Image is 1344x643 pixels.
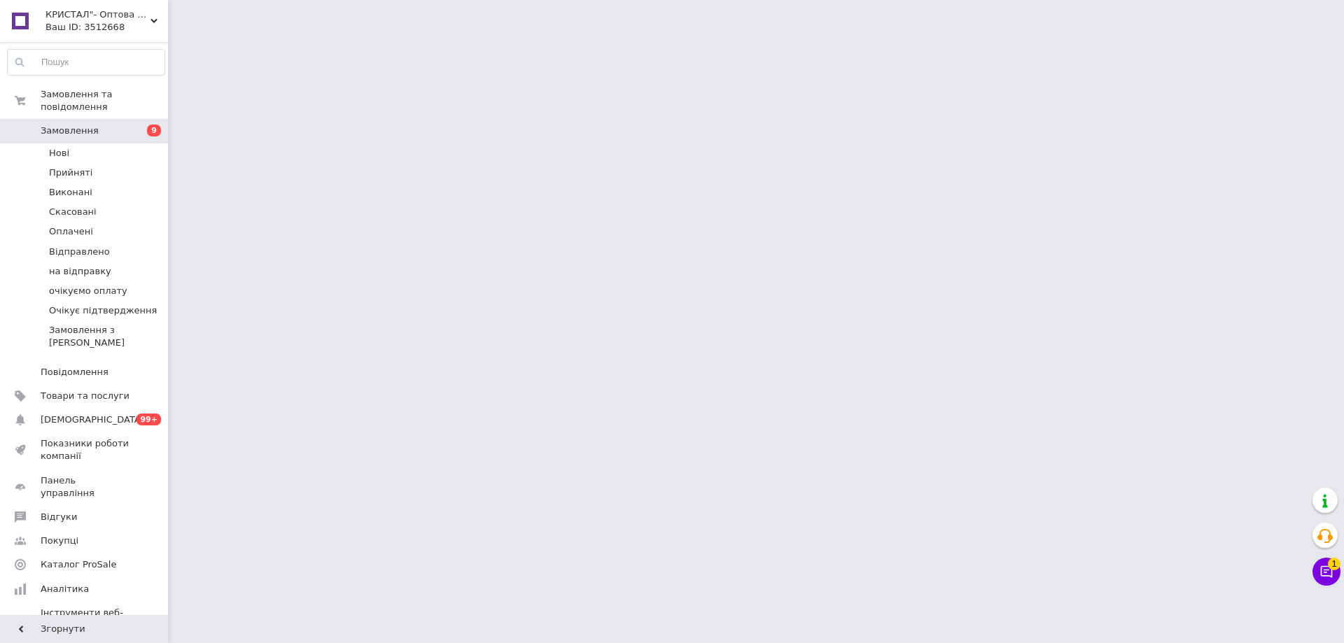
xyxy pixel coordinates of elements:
span: Аналітика [41,583,89,595]
span: Прийняті [49,167,92,179]
span: Скасовані [49,206,97,218]
span: Замовлення [41,125,99,137]
span: очікуємо оплату [49,285,127,297]
span: 9 [147,125,161,136]
span: Оплачені [49,225,93,238]
span: Повідомлення [41,366,108,379]
span: 1 [1328,558,1340,570]
span: Відправлено [49,246,110,258]
span: Відгуки [41,511,77,523]
span: Панель управління [41,474,129,500]
span: 99+ [136,414,161,425]
span: КРИСТАЛ"- Оптова та розрібна торгівля одноразовим посудом,товарами санітарно-побутового призначення [45,8,150,21]
span: Виконані [49,186,92,199]
span: Замовлення з [PERSON_NAME] [49,324,164,349]
span: Каталог ProSale [41,558,116,571]
span: Нові [49,147,69,160]
div: Ваш ID: 3512668 [45,21,168,34]
span: Інструменти веб-майстра та SEO [41,607,129,632]
span: Очікує підтвердження [49,304,157,317]
span: Товари та послуги [41,390,129,402]
span: Показники роботи компанії [41,437,129,462]
button: Чат з покупцем1 [1312,558,1340,586]
span: на відправку [49,265,111,278]
span: Покупці [41,535,78,547]
span: [DEMOGRAPHIC_DATA] [41,414,144,426]
span: Замовлення та повідомлення [41,88,168,113]
input: Пошук [8,50,164,75]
